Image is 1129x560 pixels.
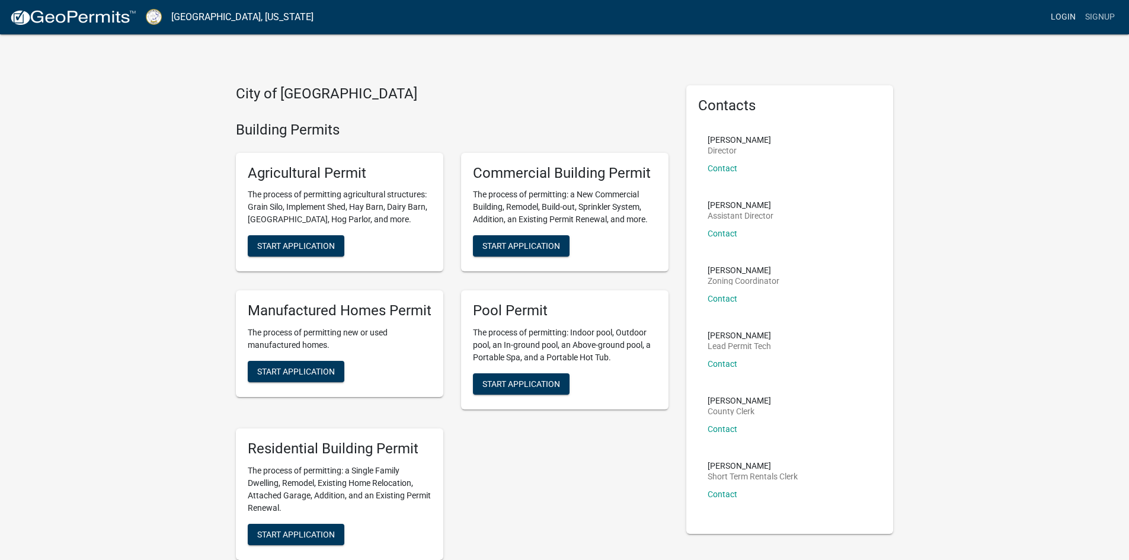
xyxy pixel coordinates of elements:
[708,294,737,303] a: Contact
[482,379,560,389] span: Start Application
[146,9,162,25] img: Putnam County, Georgia
[708,212,773,220] p: Assistant Director
[708,359,737,369] a: Contact
[171,7,314,27] a: [GEOGRAPHIC_DATA], [US_STATE]
[1080,6,1120,28] a: Signup
[698,97,882,114] h5: Contacts
[236,85,669,103] h4: City of [GEOGRAPHIC_DATA]
[473,165,657,182] h5: Commercial Building Permit
[248,465,431,514] p: The process of permitting: a Single Family Dwelling, Remodel, Existing Home Relocation, Attached ...
[473,235,570,257] button: Start Application
[708,266,779,274] p: [PERSON_NAME]
[248,361,344,382] button: Start Application
[708,407,771,415] p: County Clerk
[257,367,335,376] span: Start Application
[473,302,657,319] h5: Pool Permit
[482,241,560,251] span: Start Application
[236,121,669,139] h4: Building Permits
[708,229,737,238] a: Contact
[248,302,431,319] h5: Manufactured Homes Permit
[473,373,570,395] button: Start Application
[708,331,771,340] p: [PERSON_NAME]
[248,327,431,351] p: The process of permitting new or used manufactured homes.
[708,201,773,209] p: [PERSON_NAME]
[473,327,657,364] p: The process of permitting: Indoor pool, Outdoor pool, an In-ground pool, an Above-ground pool, a ...
[708,472,798,481] p: Short Term Rentals Clerk
[248,165,431,182] h5: Agricultural Permit
[708,462,798,470] p: [PERSON_NAME]
[708,164,737,173] a: Contact
[708,146,771,155] p: Director
[1046,6,1080,28] a: Login
[248,235,344,257] button: Start Application
[248,440,431,457] h5: Residential Building Permit
[257,241,335,251] span: Start Application
[708,424,737,434] a: Contact
[708,396,771,405] p: [PERSON_NAME]
[473,188,657,226] p: The process of permitting: a New Commercial Building, Remodel, Build-out, Sprinkler System, Addit...
[248,524,344,545] button: Start Application
[257,529,335,539] span: Start Application
[708,342,771,350] p: Lead Permit Tech
[708,489,737,499] a: Contact
[248,188,431,226] p: The process of permitting agricultural structures: Grain Silo, Implement Shed, Hay Barn, Dairy Ba...
[708,277,779,285] p: Zoning Coordinator
[708,136,771,144] p: [PERSON_NAME]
